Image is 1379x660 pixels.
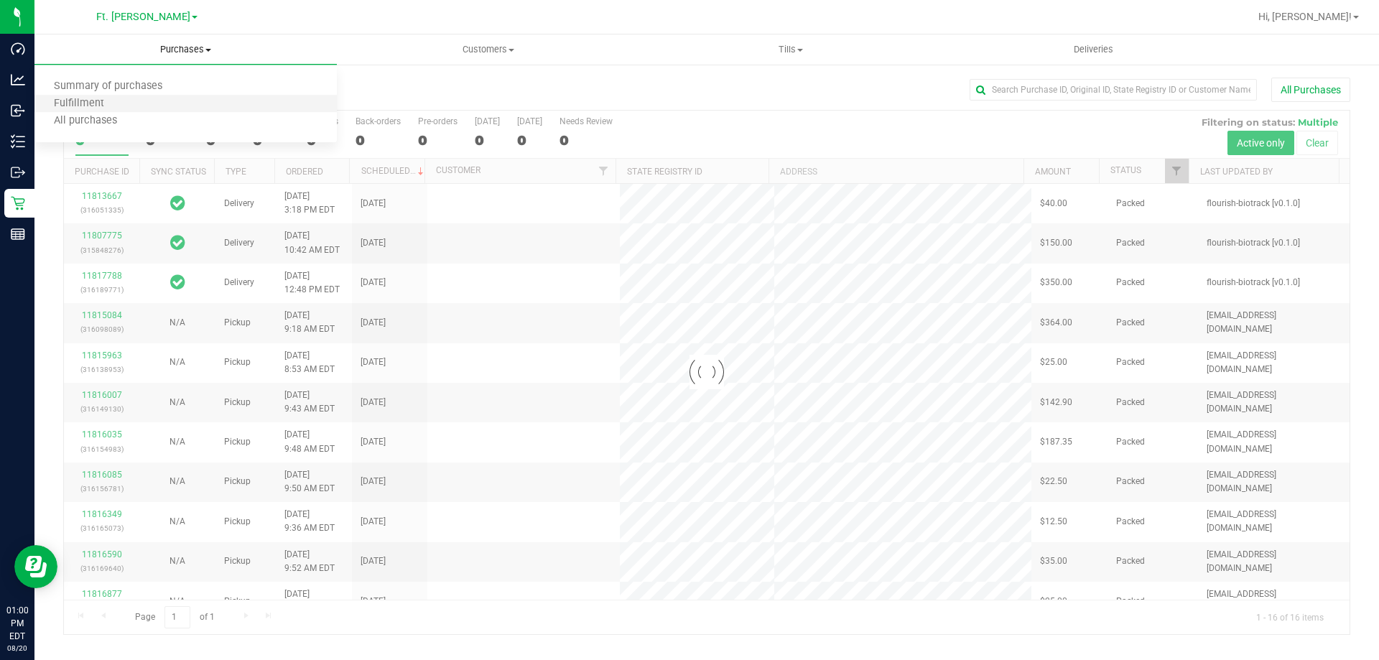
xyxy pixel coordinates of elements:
[639,34,942,65] a: Tills
[1054,43,1133,56] span: Deliveries
[640,43,941,56] span: Tills
[34,98,124,110] span: Fulfillment
[34,115,136,127] span: All purchases
[11,196,25,210] inline-svg: Retail
[34,80,182,93] span: Summary of purchases
[1271,78,1350,102] button: All Purchases
[6,604,28,643] p: 01:00 PM EDT
[11,73,25,87] inline-svg: Analytics
[1258,11,1352,22] span: Hi, [PERSON_NAME]!
[942,34,1245,65] a: Deliveries
[34,34,337,65] a: Purchases Summary of purchases Fulfillment All purchases
[11,42,25,56] inline-svg: Dashboard
[34,43,337,56] span: Purchases
[11,165,25,180] inline-svg: Outbound
[11,227,25,241] inline-svg: Reports
[11,103,25,118] inline-svg: Inbound
[338,43,639,56] span: Customers
[970,79,1257,101] input: Search Purchase ID, Original ID, State Registry ID or Customer Name...
[11,134,25,149] inline-svg: Inventory
[14,545,57,588] iframe: Resource center
[96,11,190,23] span: Ft. [PERSON_NAME]
[337,34,639,65] a: Customers
[6,643,28,654] p: 08/20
